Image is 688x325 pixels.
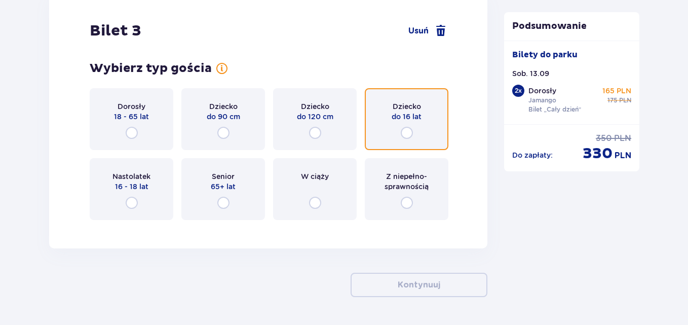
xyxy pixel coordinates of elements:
[115,182,148,192] p: 16 - 18 lat
[602,86,631,96] p: 165 PLN
[393,101,421,112] p: Dziecko
[512,85,524,97] div: 2 x
[118,101,145,112] p: Dorosły
[207,112,240,122] p: do 90 cm
[392,112,422,122] p: do 16 lat
[374,171,439,192] p: Z niepełno­sprawnością
[528,96,556,105] p: Jamango
[301,171,329,182] p: W ciąży
[607,96,617,105] p: 175
[583,144,613,163] p: 330
[408,25,429,37] span: Usuń
[351,273,487,297] button: Kontynuuj
[512,49,578,60] p: Bilety do parku
[211,182,236,192] p: 65+ lat
[528,105,582,114] p: Bilet „Cały dzień”
[301,101,329,112] p: Dziecko
[619,96,631,105] p: PLN
[90,21,141,41] p: Bilet 3
[114,112,149,122] p: 18 - 65 lat
[90,61,212,76] p: Wybierz typ gościa
[615,150,631,161] p: PLN
[209,101,238,112] p: Dziecko
[504,20,640,32] p: Podsumowanie
[614,133,631,144] p: PLN
[408,25,447,37] a: Usuń
[512,68,549,79] p: Sob. 13.09
[528,86,556,96] p: Dorosły
[512,150,553,160] p: Do zapłaty :
[297,112,333,122] p: do 120 cm
[112,171,150,182] p: Nastolatek
[212,171,235,182] p: Senior
[398,279,440,291] p: Kontynuuj
[596,133,612,144] p: 350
